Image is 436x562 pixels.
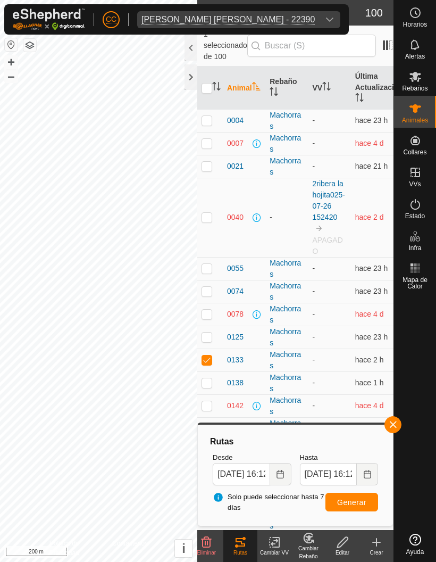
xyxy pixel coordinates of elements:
span: 0138 [227,377,244,389]
div: Machorras [270,418,304,440]
p-sorticon: Activar para ordenar [322,84,331,92]
span: 7 oct 2025, 14:33 [355,378,384,387]
div: - [270,212,304,223]
span: Infra [408,245,421,251]
span: Eliminar [197,550,216,556]
span: Jose Ramon Tejedor Montero - 22390 [137,11,319,28]
button: Choose Date [357,463,378,485]
button: i [175,540,192,557]
a: Política de Privacidad [49,539,99,558]
span: 1 seleccionado de 100 [204,29,247,62]
button: Restablecer Mapa [5,38,18,51]
app-display-virtual-paddock-transition: - [313,401,315,410]
span: 0021 [227,161,244,172]
div: Machorras [270,155,304,178]
span: Generar [337,498,366,507]
button: Capas del Mapa [23,39,36,52]
div: Machorras [270,349,304,371]
div: Machorras [270,326,304,349]
button: – [5,70,18,82]
img: hasta [315,224,323,233]
span: Horarios [403,21,427,28]
div: Cambiar VV [257,549,291,557]
span: APAGADO [313,236,343,255]
p-sorticon: Activar para ordenar [212,84,221,92]
app-display-virtual-paddock-transition: - [313,333,315,341]
div: Rutas [208,435,382,448]
span: 6 oct 2025, 16:33 [355,333,388,341]
div: Machorras [270,372,304,394]
div: Editar [325,549,359,557]
app-display-virtual-paddock-transition: - [313,264,315,272]
span: 5 oct 2025, 15:43 [355,213,384,221]
button: + [5,56,18,69]
app-display-virtual-paddock-transition: - [313,356,315,364]
a: Ayuda [394,530,436,559]
p-sorticon: Activar para ordenar [270,89,278,97]
span: Animales [402,117,428,123]
div: Machorras [270,133,304,155]
span: 0142 [227,400,244,411]
span: Ayuda [406,549,424,555]
app-display-virtual-paddock-transition: - [313,378,315,387]
span: Mapa de Calor [397,277,433,290]
span: 6 oct 2025, 16:33 [355,287,388,295]
app-display-virtual-paddock-transition: - [313,162,315,170]
span: Alertas [405,53,425,60]
a: 2ribera la hojita025-07-26 152420 [313,179,346,221]
th: Última Actualización [351,67,393,110]
span: 3 oct 2025, 9:03 [355,139,384,147]
button: Choose Date [270,463,291,485]
span: 100 [365,5,383,21]
th: Animal [223,67,265,110]
a: Contáctenos [112,539,148,558]
span: 6 oct 2025, 18:49 [355,162,388,170]
div: Crear [359,549,393,557]
span: 3 oct 2025, 7:33 [355,401,384,410]
span: 0125 [227,332,244,343]
span: Solo puede seleccionar hasta 7 días [213,492,325,513]
label: Desde [213,452,291,463]
div: Rutas [223,549,257,557]
button: Generar [325,493,378,511]
div: Machorras [270,258,304,280]
span: 0007 [227,138,244,149]
span: 6 oct 2025, 16:34 [355,116,388,125]
span: 7 oct 2025, 13:45 [355,356,384,364]
th: VV [308,67,351,110]
app-display-virtual-paddock-transition: - [313,287,315,295]
span: 0078 [227,309,244,320]
div: Machorras [270,395,304,417]
div: Machorras [270,303,304,326]
span: Collares [403,149,426,155]
img: Logo Gallagher [13,9,85,30]
p-sorticon: Activar para ordenar [252,84,261,92]
span: 0040 [227,212,244,223]
div: Cambiar Rebaño [291,544,325,560]
app-display-virtual-paddock-transition: - [313,310,315,318]
div: Machorras [270,280,304,303]
span: 2 oct 2025, 23:33 [355,310,384,318]
span: Rebaños [402,85,427,92]
label: Hasta [300,452,379,463]
th: Rebaño [265,67,308,110]
span: i [182,541,186,556]
span: 0004 [227,115,244,126]
p-sorticon: Activar para ordenar [355,95,364,103]
span: 6 oct 2025, 16:18 [355,264,388,272]
input: Buscar (S) [247,35,376,57]
app-display-virtual-paddock-transition: - [313,116,315,125]
span: Estado [405,213,425,219]
div: Machorras [270,110,304,132]
span: VVs [409,181,421,187]
span: 0055 [227,263,244,274]
div: dropdown trigger [319,11,340,28]
span: 0133 [227,354,244,366]
span: 0074 [227,286,244,297]
app-display-virtual-paddock-transition: - [313,139,315,147]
